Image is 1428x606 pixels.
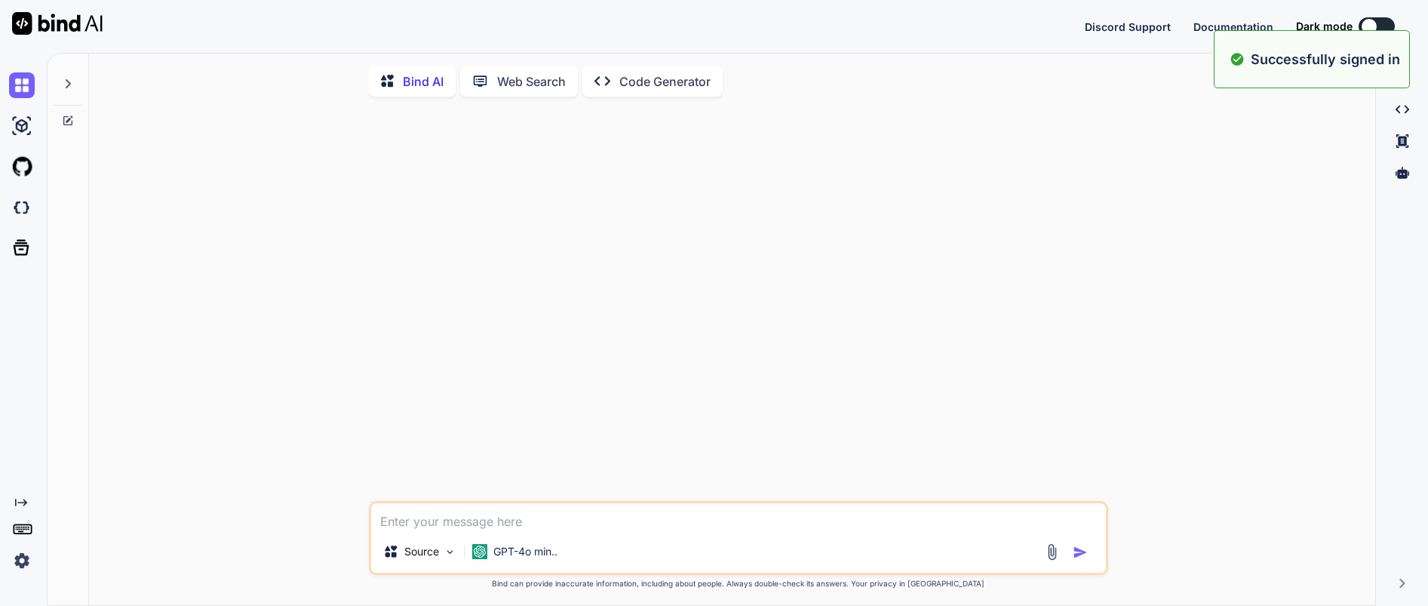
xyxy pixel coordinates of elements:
[1085,19,1171,35] button: Discord Support
[1193,20,1273,33] span: Documentation
[369,578,1108,589] p: Bind can provide inaccurate information, including about people. Always double-check its answers....
[493,544,557,559] p: GPT-4o min..
[9,154,35,180] img: githubLight
[444,546,456,558] img: Pick Models
[1230,49,1245,69] img: alert
[9,548,35,574] img: settings
[9,113,35,139] img: ai-studio
[12,12,103,35] img: Bind AI
[1251,49,1400,69] p: Successfully signed in
[1073,545,1088,560] img: icon
[1043,543,1061,561] img: attachment
[1085,20,1171,33] span: Discord Support
[497,72,566,91] p: Web Search
[404,544,439,559] p: Source
[403,72,444,91] p: Bind AI
[619,72,711,91] p: Code Generator
[9,72,35,98] img: chat
[1296,19,1353,34] span: Dark mode
[9,195,35,220] img: darkCloudIdeIcon
[1193,19,1273,35] button: Documentation
[472,544,487,559] img: GPT-4o mini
